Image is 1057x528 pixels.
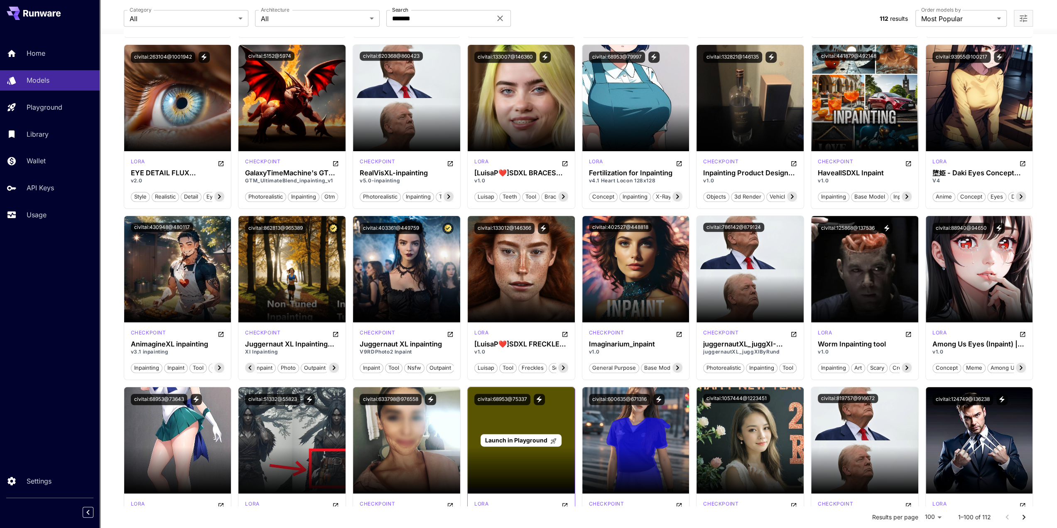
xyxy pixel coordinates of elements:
button: inpainting [402,191,434,202]
button: inpainting [818,191,849,202]
p: lora [474,158,488,165]
h3: Imaginarium_inpaint [589,340,683,348]
span: anime [933,193,955,201]
button: Open in CivitAI [790,158,797,168]
button: Open in CivitAI [676,500,682,510]
button: inpainting [131,362,162,373]
button: civitai:402527@448818 [589,223,652,232]
h3: juggernautXL_juggXI-inpainting [703,340,797,348]
h3: 堕姫 - Daki Eyes Concept [PERSON_NAME]. / Kimetsu No Yaiba - Demon Slayer 鬼滅の刃 / Inpaint. [932,169,1026,177]
div: Among Us Eyes (Inpaint) | Concept LoRA [932,340,1026,348]
button: Open in CivitAI [218,158,224,168]
span: outpainting [209,364,244,372]
p: Wallet [27,156,46,166]
span: tool [190,364,206,372]
h3: Juggernaut XL Inpainting (Updated) [245,340,339,348]
button: civitai:88940@94650 [932,223,990,234]
span: realistic [152,193,179,201]
button: anime [932,191,955,202]
h3: Inpainting Product Design (minimalism-eddiemauro) [703,169,797,177]
h3: [LuisaP❤️]SDXL FRECKLES INPAINTING [5MB] [474,340,568,348]
span: photorealistic [245,193,286,201]
button: View trigger words [765,52,777,63]
button: tool [522,191,540,202]
span: tool [522,193,539,201]
button: inpaint [252,362,276,373]
div: Fertilization for Inpainting [589,169,683,177]
span: inpainting [818,193,849,201]
span: luisap [475,364,497,372]
p: Library [27,129,49,139]
button: meme [963,362,986,373]
p: v1.0 [474,177,568,184]
div: SDXL 1.0 [703,329,738,339]
div: AnimagineXL inpainting [131,340,225,348]
span: tool [500,364,516,372]
button: Certified Model – Vetted for best performance and includes a commercial license. [328,223,339,234]
button: civitai:600635@671316 [589,394,650,405]
button: outpainting [208,362,245,373]
button: View trigger words [540,52,551,63]
span: inpaint [253,364,275,372]
button: realistic [152,191,179,202]
p: Home [27,48,45,58]
button: civitai:263104@1001942 [131,52,195,63]
button: Open in CivitAI [676,329,682,339]
button: Open in CivitAI [1019,329,1026,339]
div: SD 1.5 [932,500,947,510]
button: Open in CivitAI [332,158,339,168]
p: checkpoint [245,158,280,165]
button: eye [203,191,219,202]
div: EYE DETAIL FLUX LORA (& INPAINT) [131,169,225,177]
p: Models [27,75,49,85]
span: photo [278,364,299,372]
button: Open in CivitAI [790,329,797,339]
div: SD 1.5 [131,500,145,510]
span: inpainting [131,364,162,372]
span: Most Popular [921,14,993,24]
button: civitai:862813@965389 [245,223,306,234]
span: eye [204,193,219,201]
button: civitai:441879@492148 [818,52,880,61]
button: View trigger words [534,394,545,405]
div: Worm Inpainting tool [818,340,912,348]
button: civitai:68953@75337 [474,394,530,405]
p: Results per page [872,513,918,521]
button: 3d render [731,191,765,202]
div: SDXL 1.0 [589,329,624,339]
div: Pony [360,500,395,510]
span: concept [933,364,961,372]
p: checkpoint [589,329,624,336]
p: v5.0-inpainting [360,177,454,184]
button: freckles [518,362,547,373]
p: 1–100 of 112 [958,513,991,521]
p: lora [932,500,947,508]
p: checkpoint [818,158,853,165]
p: lora [131,500,145,508]
span: results [890,15,908,22]
p: v1.0 [818,177,912,184]
p: v1.0 [703,177,797,184]
button: Open in CivitAI [447,329,454,339]
button: View trigger words [881,223,893,234]
label: Search [392,6,408,13]
p: v1.0 [932,348,1026,356]
button: daki [1008,191,1025,202]
button: Open in CivitAI [905,500,912,510]
button: general purpose [589,362,639,373]
button: Open in CivitAI [905,158,912,168]
p: lora [589,158,603,165]
button: tool [779,362,797,373]
div: [LuisaP❤️]SDXL BRACES INPAINTING [5MB] [474,169,568,177]
span: objects [704,193,729,201]
div: SD 1.5 [932,329,947,339]
span: inpaint [890,193,913,201]
button: Open in CivitAI [1019,158,1026,168]
span: vehicles [767,193,794,201]
p: v4.1 Heart Locon 128x128 [589,177,683,184]
p: lora [474,329,488,336]
h3: EYE DETAIL FLUX [PERSON_NAME] (& INPAINT) [131,169,225,177]
p: v3.1 inpainting [131,348,225,356]
button: Open in CivitAI [332,500,339,510]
